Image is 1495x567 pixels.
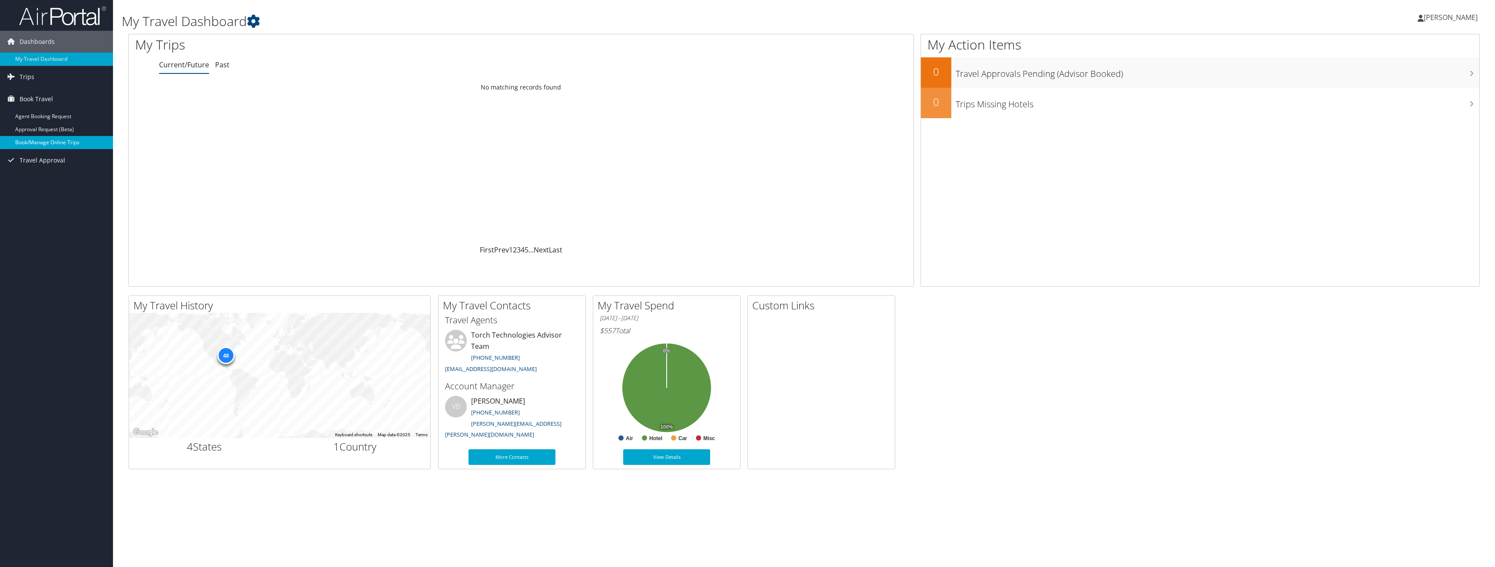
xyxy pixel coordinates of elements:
h2: Custom Links [752,298,895,313]
tspan: 100% [661,424,673,430]
a: 3 [517,245,521,255]
h2: 0 [921,64,951,79]
text: Car [678,435,687,441]
a: Prev [494,245,509,255]
a: Current/Future [159,60,209,70]
h3: Travel Agents [445,314,579,326]
span: [PERSON_NAME] [1424,13,1478,22]
a: 5 [525,245,528,255]
h1: My Trips [135,36,580,54]
img: Google [131,427,160,438]
tspan: 0% [663,348,670,354]
span: $557 [600,326,615,335]
a: 4 [521,245,525,255]
h3: Account Manager [445,380,579,392]
td: No matching records found [129,80,914,95]
h2: My Travel History [133,298,430,313]
text: Misc [703,435,715,441]
a: [PERSON_NAME] [1418,4,1486,30]
h1: My Action Items [921,36,1479,54]
span: Dashboards [20,31,55,53]
h3: Travel Approvals Pending (Advisor Booked) [956,63,1479,80]
text: Hotel [649,435,662,441]
h2: States [136,439,273,454]
span: Travel Approval [20,149,65,171]
span: … [528,245,534,255]
button: Keyboard shortcuts [335,432,372,438]
a: [PHONE_NUMBER] [471,408,520,416]
div: 48 [217,347,235,364]
a: First [480,245,494,255]
text: Air [626,435,633,441]
a: 1 [509,245,513,255]
a: Terms [415,432,428,437]
a: Past [215,60,229,70]
a: More Contacts [468,449,555,465]
img: airportal-logo.png [19,6,106,26]
span: 1 [333,439,339,454]
h2: My Travel Spend [598,298,740,313]
span: Book Travel [20,88,53,110]
a: [PERSON_NAME][EMAIL_ADDRESS][PERSON_NAME][DOMAIN_NAME] [445,420,561,439]
h6: Total [600,326,734,335]
h2: My Travel Contacts [443,298,585,313]
h1: My Travel Dashboard [122,12,1031,30]
div: VB [445,396,467,418]
span: Trips [20,66,34,88]
a: [PHONE_NUMBER] [471,354,520,361]
a: 0Travel Approvals Pending (Advisor Booked) [921,57,1479,88]
span: 4 [187,439,193,454]
h2: 0 [921,95,951,109]
a: 0Trips Missing Hotels [921,88,1479,118]
li: [PERSON_NAME] [441,396,583,442]
a: Last [549,245,562,255]
a: View Details [623,449,710,465]
li: Torch Technologies Advisor Team [441,330,583,376]
h6: [DATE] - [DATE] [600,314,734,322]
a: 2 [513,245,517,255]
a: Open this area in Google Maps (opens a new window) [131,427,160,438]
span: Map data ©2025 [378,432,410,437]
a: [EMAIL_ADDRESS][DOMAIN_NAME] [445,365,537,373]
a: Next [534,245,549,255]
h3: Trips Missing Hotels [956,94,1479,110]
h2: Country [286,439,424,454]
